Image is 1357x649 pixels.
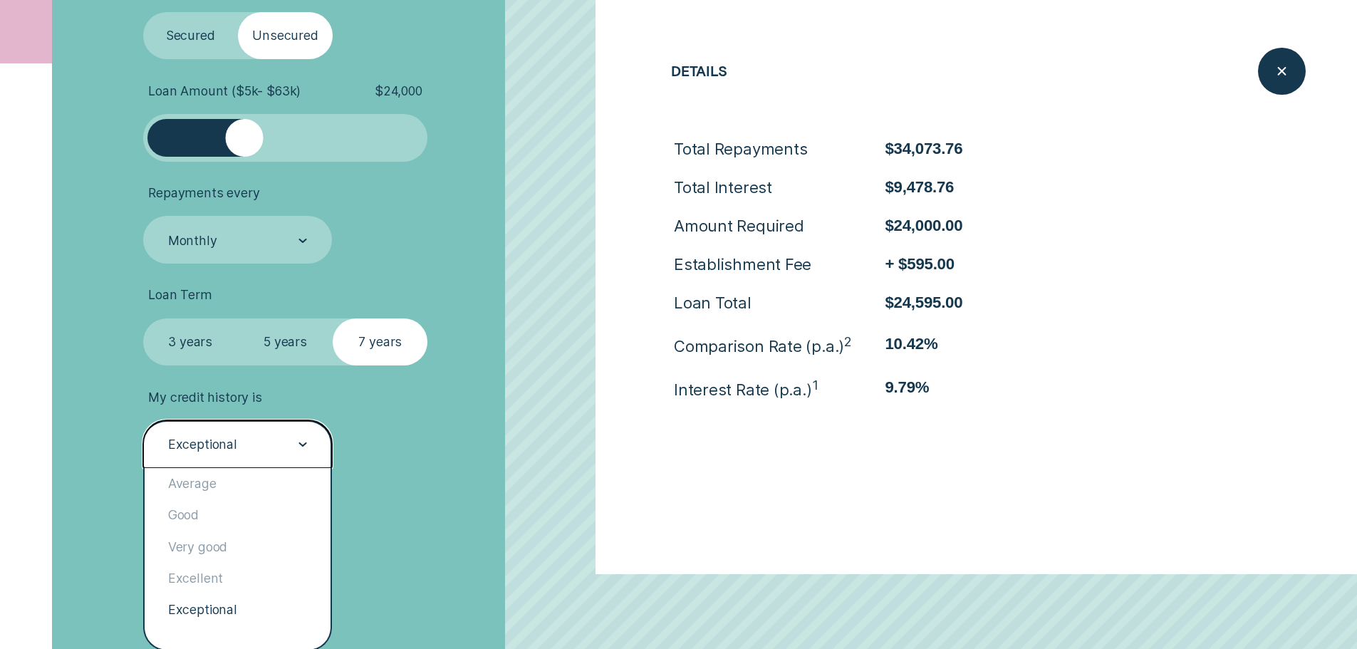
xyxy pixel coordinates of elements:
span: $ 24,000 [375,83,422,99]
span: Loan Amount ( $5k - $63k ) [148,83,301,99]
label: Secured [143,12,238,60]
label: Unsecured [238,12,333,60]
button: Close loan details [1258,48,1306,95]
div: Very good [145,531,331,562]
div: Exceptional [145,594,331,625]
div: Good [145,499,331,531]
div: Excellent [145,563,331,594]
span: Loan Term [148,287,212,303]
div: Average [145,468,331,499]
span: See details [1147,380,1212,412]
label: 3 years [143,318,238,366]
label: 5 years [238,318,333,366]
button: See details [1086,365,1216,443]
label: 7 years [333,318,427,366]
span: My credit history is [148,390,261,405]
span: Repayments every [148,185,259,201]
div: Monthly [168,232,217,248]
div: Exceptional [168,437,237,452]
